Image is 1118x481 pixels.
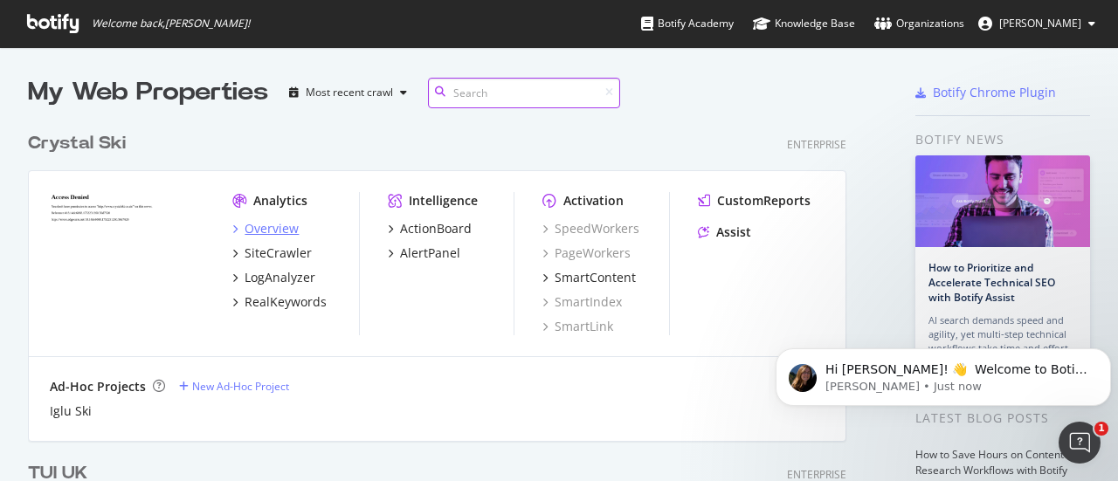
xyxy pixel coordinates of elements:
img: How to Prioritize and Accelerate Technical SEO with Botify Assist [915,155,1090,247]
a: CustomReports [698,192,811,210]
a: New Ad-Hoc Project [179,379,289,394]
a: How to Prioritize and Accelerate Technical SEO with Botify Assist [928,260,1055,305]
a: Crystal Ski [28,131,133,156]
div: Enterprise [787,137,846,152]
div: Intelligence [409,192,478,210]
div: Botify Chrome Plugin [933,84,1056,101]
div: Organizations [874,15,964,32]
iframe: Intercom notifications message [769,312,1118,434]
button: [PERSON_NAME] [964,10,1109,38]
div: AlertPanel [400,244,460,262]
div: Analytics [253,192,307,210]
div: RealKeywords [245,293,327,311]
img: crystalski.co.uk [50,192,204,316]
a: ActionBoard [388,220,472,237]
div: Overview [245,220,299,237]
a: LogAnalyzer [232,269,315,286]
a: SmartContent [542,269,636,286]
div: SiteCrawler [245,244,312,262]
a: Assist [698,223,751,241]
button: Most recent crawl [282,79,414,107]
a: SmartIndex [542,293,622,311]
a: SiteCrawler [232,244,312,262]
div: Botify Academy [641,15,734,32]
a: Botify Chrome Plugin [915,84,1056,101]
div: SmartContent [555,269,636,286]
div: Assist [716,223,751,241]
a: Iglu Ski [50,402,92,420]
div: Activation [563,192,624,210]
a: SpeedWorkers [542,220,639,237]
div: Crystal Ski [28,131,126,156]
div: My Web Properties [28,75,268,110]
span: Welcome back, [PERSON_NAME] ! [92,17,250,31]
input: Search [428,78,620,108]
div: Knowledge Base [753,15,855,32]
span: 1 [1094,422,1108,436]
span: Robbert Van Den Eshof [999,16,1081,31]
div: CustomReports [717,192,811,210]
a: PageWorkers [542,244,631,262]
div: Most recent crawl [306,87,393,98]
div: Ad-Hoc Projects [50,378,146,395]
div: New Ad-Hoc Project [192,379,289,394]
div: ActionBoard [400,220,472,237]
div: LogAnalyzer [245,269,315,286]
a: AlertPanel [388,244,460,262]
a: Overview [232,220,299,237]
a: RealKeywords [232,293,327,311]
iframe: Intercom live chat [1059,422,1101,464]
a: SmartLink [542,318,613,335]
div: Botify news [915,130,1090,149]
